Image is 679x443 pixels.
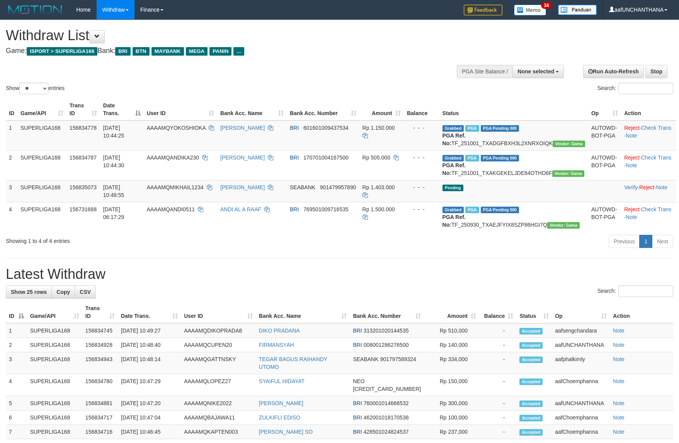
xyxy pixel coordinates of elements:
a: Run Auto-Refresh [583,65,644,78]
span: BRI [290,125,299,131]
th: Game/API: activate to sort column ascending [17,98,66,121]
a: Check Trans [641,206,672,212]
span: Grabbed [442,155,464,161]
span: Show 25 rows [11,289,47,295]
a: [PERSON_NAME] [259,400,303,406]
span: None selected [517,68,554,75]
span: ... [233,47,244,56]
td: - [479,323,516,338]
td: AAAAMQDIKOPRADA8 [181,323,256,338]
td: 4 [6,202,17,232]
td: 156834881 [82,396,118,411]
span: 34 [541,2,551,9]
span: CSV [80,289,91,295]
span: [DATE] 10:44:30 [103,154,124,168]
th: Status: activate to sort column ascending [516,301,552,323]
span: SEABANK [290,184,315,190]
td: 7 [6,425,27,439]
span: Marked by aafromsomean [465,207,479,213]
a: Reject [624,206,640,212]
span: BRI [353,400,362,406]
td: AAAAMQKAPTEN003 [181,425,256,439]
td: SUPERLIGA168 [17,121,66,151]
a: Previous [609,235,640,248]
span: Rp 505.000 [362,154,390,161]
span: Pending [442,185,463,191]
span: Copy 601601009437534 to clipboard [303,125,349,131]
td: - [479,352,516,374]
a: [PERSON_NAME] SO [259,429,313,435]
a: Note [613,356,625,362]
a: Note [613,328,625,334]
a: Reject [624,125,640,131]
th: Game/API: activate to sort column ascending [27,301,82,323]
span: Copy 428501024824537 to clipboard [364,429,409,435]
td: Rp 150,000 [424,374,479,396]
a: Note [613,400,625,406]
div: - - - [407,124,436,132]
td: SUPERLIGA168 [27,425,82,439]
td: Rp 300,000 [424,396,479,411]
b: PGA Ref. No: [442,132,466,146]
h4: Game: Bank: [6,47,445,55]
td: Rp 237,000 [424,425,479,439]
td: Rp 510,000 [424,323,479,338]
span: Copy 008001286276500 to clipboard [364,342,409,348]
a: Copy [51,285,75,299]
a: Next [652,235,673,248]
th: Op: activate to sort column ascending [588,98,621,121]
td: SUPERLIGA168 [27,338,82,352]
span: Copy 5859459223534313 to clipboard [353,386,421,392]
td: Rp 100,000 [424,411,479,425]
a: Note [613,378,625,384]
span: Accepted [519,379,543,385]
img: panduan.png [558,5,597,15]
a: Stop [645,65,667,78]
span: Copy 462001018170538 to clipboard [364,414,409,421]
span: Vendor URL: https://trx31.1velocity.biz [553,141,585,147]
span: BRI [115,47,130,56]
h1: Withdraw List [6,28,445,43]
div: Showing 1 to 4 of 4 entries [6,234,277,245]
th: Bank Acc. Name: activate to sort column ascending [217,98,287,121]
th: ID [6,98,17,121]
span: [DATE] 10:44:25 [103,125,124,139]
td: AUTOWD-BOT-PGA [588,150,621,180]
td: AAAAMQBAJAWA11 [181,411,256,425]
span: BRI [353,342,362,348]
a: Note [613,414,625,421]
a: Note [613,342,625,348]
span: BRI [353,328,362,334]
span: ISPORT > SUPERLIGA168 [27,47,97,56]
td: [DATE] 10:48:14 [118,352,181,374]
td: TF_251001_TXADGFBXH3L2XNRXOIQK [439,121,588,151]
td: aafChoemphanna [552,411,610,425]
td: - [479,338,516,352]
span: Copy 769501009716535 to clipboard [303,206,349,212]
td: AAAAMQGATTNSKY [181,352,256,374]
span: SEABANK [353,356,378,362]
a: Note [626,214,637,220]
td: · · [621,180,676,202]
th: Balance: activate to sort column ascending [479,301,516,323]
th: Balance [404,98,439,121]
th: User ID: activate to sort column ascending [181,301,256,323]
td: - [479,396,516,411]
td: 156834745 [82,323,118,338]
a: Verify [624,184,638,190]
img: Feedback.jpg [464,5,502,15]
td: · · [621,150,676,180]
td: 2 [6,338,27,352]
td: - [479,374,516,396]
td: 2 [6,150,17,180]
div: - - - [407,205,436,213]
img: MOTION_logo.png [6,4,65,15]
div: - - - [407,154,436,161]
td: SUPERLIGA168 [27,396,82,411]
span: Accepted [519,356,543,363]
span: BRI [290,154,299,161]
td: aafUNCHANTHANA [552,396,610,411]
span: 156834787 [70,154,97,161]
a: [PERSON_NAME] [220,184,265,190]
span: BTN [133,47,150,56]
